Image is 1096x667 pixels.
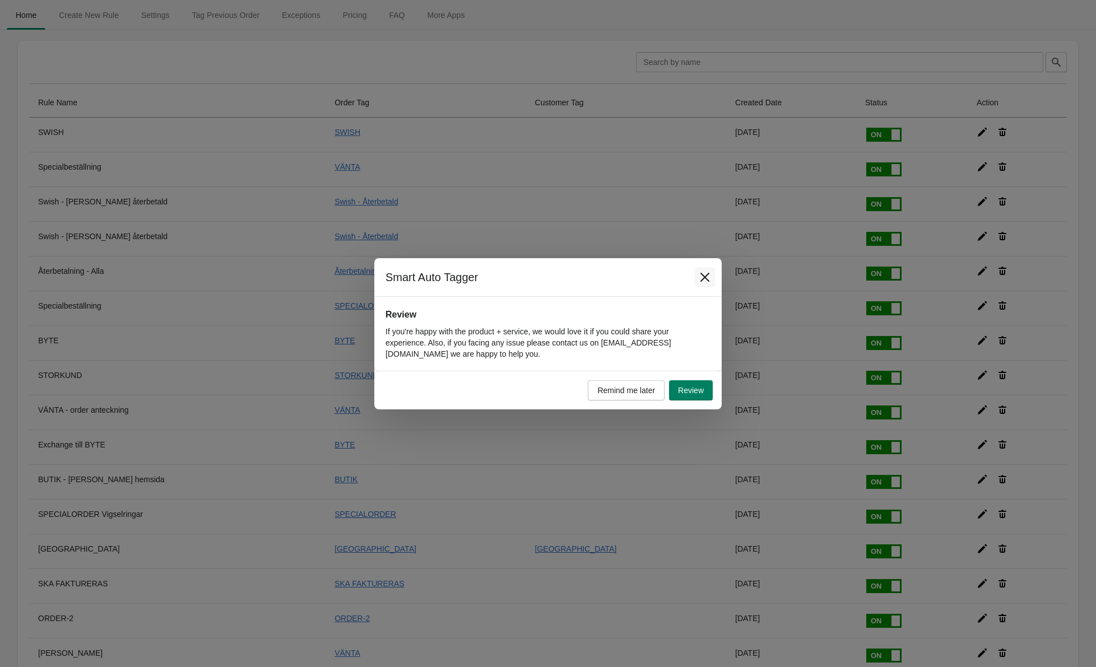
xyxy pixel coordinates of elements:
[669,380,713,400] button: Review
[695,267,715,287] button: Close
[588,380,665,400] button: Remind me later
[597,386,655,395] span: Remind me later
[386,269,684,285] h2: Smart Auto Tagger
[386,308,710,321] h2: Review
[386,326,710,360] p: If you're happy with the product + service, we would love it if you could share your experience. ...
[678,386,704,395] span: Review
